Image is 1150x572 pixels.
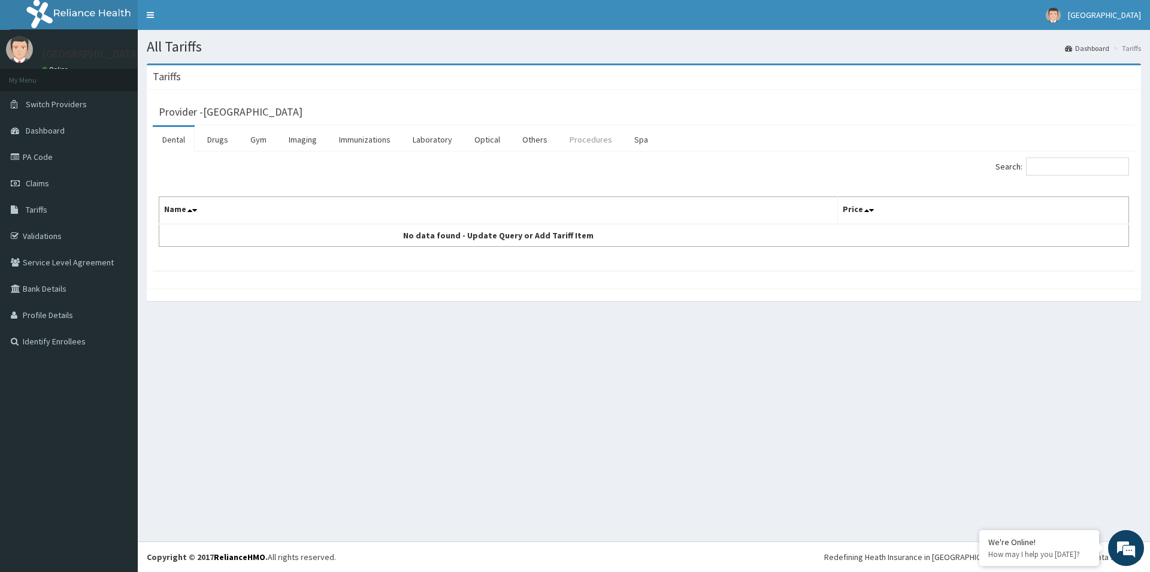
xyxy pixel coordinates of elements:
[214,552,265,562] a: RelianceHMO
[279,127,326,152] a: Imaging
[1065,43,1109,53] a: Dashboard
[138,541,1150,572] footer: All rights reserved.
[560,127,622,152] a: Procedures
[6,36,33,63] img: User Image
[995,158,1129,175] label: Search:
[42,49,141,59] p: [GEOGRAPHIC_DATA]
[147,39,1141,55] h1: All Tariffs
[1026,158,1129,175] input: Search:
[988,537,1090,547] div: We're Online!
[26,125,65,136] span: Dashboard
[838,197,1129,225] th: Price
[625,127,658,152] a: Spa
[26,204,47,215] span: Tariffs
[241,127,276,152] a: Gym
[26,99,87,110] span: Switch Providers
[159,197,838,225] th: Name
[147,552,268,562] strong: Copyright © 2017 .
[153,71,181,82] h3: Tariffs
[1068,10,1141,20] span: [GEOGRAPHIC_DATA]
[153,127,195,152] a: Dental
[159,107,302,117] h3: Provider - [GEOGRAPHIC_DATA]
[824,551,1141,563] div: Redefining Heath Insurance in [GEOGRAPHIC_DATA] using Telemedicine and Data Science!
[42,65,71,74] a: Online
[513,127,557,152] a: Others
[988,549,1090,559] p: How may I help you today?
[198,127,238,152] a: Drugs
[329,127,400,152] a: Immunizations
[1046,8,1061,23] img: User Image
[403,127,462,152] a: Laboratory
[465,127,510,152] a: Optical
[26,178,49,189] span: Claims
[1110,43,1141,53] li: Tariffs
[159,224,838,247] td: No data found - Update Query or Add Tariff Item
